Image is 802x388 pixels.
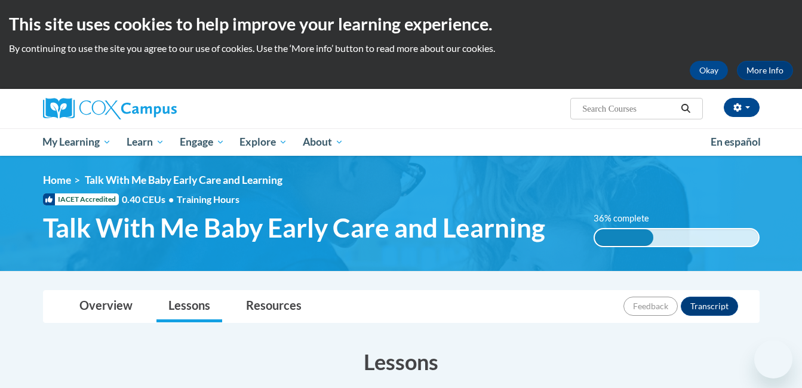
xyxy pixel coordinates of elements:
a: Resources [234,291,314,322]
button: Okay [690,61,728,80]
label: 36% complete [594,212,662,225]
a: Overview [67,291,145,322]
span: Explore [239,135,287,149]
span: Talk With Me Baby Early Care and Learning [43,212,545,244]
a: Cox Campus [43,98,270,119]
h2: This site uses cookies to help improve your learning experience. [9,12,793,36]
span: • [168,193,174,205]
button: Account Settings [724,98,760,117]
span: About [303,135,343,149]
a: About [295,128,351,156]
img: Cox Campus [43,98,177,119]
h3: Lessons [43,347,760,377]
a: Lessons [156,291,222,322]
span: Engage [180,135,225,149]
span: Talk With Me Baby Early Care and Learning [85,174,282,186]
a: My Learning [35,128,119,156]
a: Explore [232,128,295,156]
div: 36% complete [595,229,653,246]
p: By continuing to use the site you agree to our use of cookies. Use the ‘More info’ button to read... [9,42,793,55]
span: 0.40 CEUs [122,193,177,206]
button: Search [677,101,695,116]
iframe: Button to launch messaging window [754,340,792,378]
a: Home [43,174,71,186]
button: Transcript [681,297,738,316]
div: Main menu [25,128,778,156]
a: More Info [737,61,793,80]
a: Engage [172,128,232,156]
span: My Learning [42,135,111,149]
span: Training Hours [177,193,239,205]
button: Feedback [623,297,678,316]
span: En español [711,136,761,148]
a: Learn [119,128,172,156]
span: IACET Accredited [43,193,119,205]
input: Search Courses [581,101,677,116]
a: En español [703,130,769,155]
span: Learn [127,135,164,149]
